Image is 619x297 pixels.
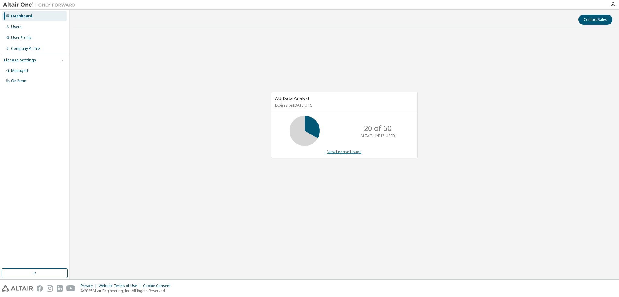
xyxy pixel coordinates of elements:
[11,68,28,73] div: Managed
[11,35,32,40] div: User Profile
[275,95,309,101] span: AU Data Analyst
[11,24,22,29] div: Users
[81,288,174,293] p: © 2025 Altair Engineering, Inc. All Rights Reserved.
[11,14,32,18] div: Dashboard
[3,2,79,8] img: Altair One
[4,58,36,63] div: License Settings
[66,285,75,292] img: youtube.svg
[37,285,43,292] img: facebook.svg
[364,123,392,133] p: 20 of 60
[99,283,143,288] div: Website Terms of Use
[57,285,63,292] img: linkedin.svg
[143,283,174,288] div: Cookie Consent
[578,15,612,25] button: Contact Sales
[11,46,40,51] div: Company Profile
[11,79,26,83] div: On Prem
[361,133,395,138] p: ALTAIR UNITS USED
[2,285,33,292] img: altair_logo.svg
[81,283,99,288] div: Privacy
[47,285,53,292] img: instagram.svg
[275,103,412,108] p: Expires on [DATE] UTC
[327,149,361,154] a: View License Usage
